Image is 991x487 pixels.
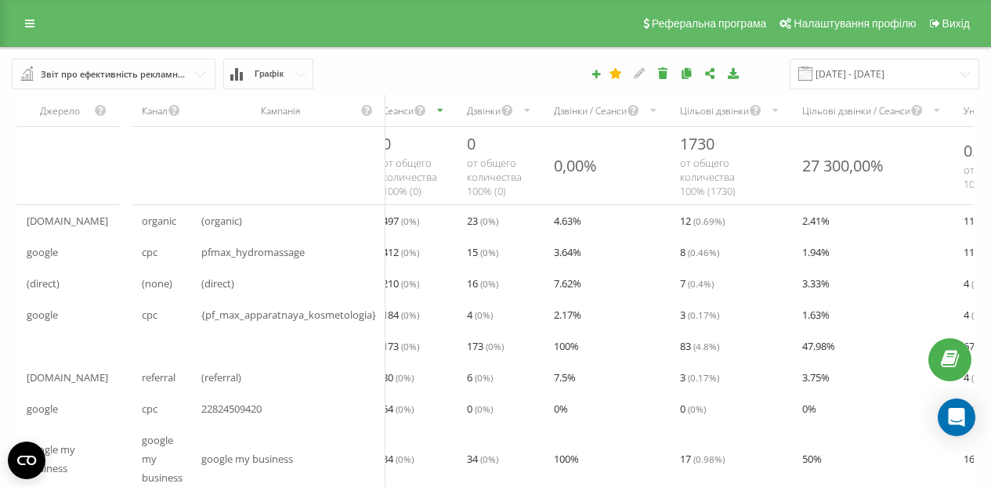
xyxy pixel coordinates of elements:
span: 34 [467,449,498,468]
div: Сеанси [382,104,414,117]
span: 4.63 % [554,211,581,230]
span: ( 0 %) [480,215,498,227]
span: google [27,399,58,418]
span: [DOMAIN_NAME] [27,368,108,387]
div: 0,00% [554,155,597,176]
span: ( 0 %) [401,308,419,321]
span: ( 0 %) [480,246,498,258]
span: referral [141,368,175,387]
span: от общего количества 100% ( 0 ) [467,156,522,198]
span: cpc [141,243,157,262]
span: ( 0.17 %) [688,371,719,384]
span: ( 0 %) [401,215,419,227]
span: 0 % [802,399,816,418]
span: 412 [382,243,419,262]
span: ( 0.17 %) [688,308,719,321]
span: ( 0.69 %) [693,215,725,227]
i: Завантажити звіт [727,67,740,78]
span: ( 0 %) [401,246,419,258]
span: 7 [680,274,714,293]
span: 64 [382,399,414,418]
i: Видалити звіт [656,67,670,78]
span: google [27,243,58,262]
span: 3.75 % [802,368,830,387]
i: Редагувати звіт [633,67,646,78]
span: ( 4.8 %) [693,340,719,352]
span: ( 0 %) [401,340,419,352]
span: 12 [680,211,725,230]
i: Створити звіт [591,69,602,78]
span: 184 [382,305,419,324]
span: 1.94 % [802,243,830,262]
span: 47.98 % [802,337,835,355]
div: Дзвінки [467,104,501,117]
span: (direct) [201,274,234,293]
span: google [27,305,58,324]
span: Реферальна програма [652,17,767,30]
span: 17 [680,449,725,468]
span: ( 0.46 %) [688,246,719,258]
span: Графік [255,69,284,79]
span: 15 [467,243,498,262]
span: 16 [467,274,498,293]
span: organic [141,211,175,230]
span: google my business [201,449,293,468]
span: 83 [680,337,719,355]
span: 6 [467,368,493,387]
span: 3 [680,305,719,324]
div: Open Intercom Messenger [938,399,975,436]
span: 100 % [554,337,579,355]
span: ( 0 %) [475,371,493,384]
div: Дзвінки / Сеанси [554,104,627,117]
span: 0 % [554,399,568,418]
span: ( 0 %) [480,453,498,465]
span: pfmax_hydromassage [201,243,305,262]
span: 8 [680,243,719,262]
div: 27 300,00% [802,155,884,176]
span: 0 [382,133,391,154]
span: 23 [467,211,498,230]
i: Копіювати звіт [680,67,693,78]
span: 3 [680,368,719,387]
span: 0 [467,399,493,418]
span: ( 0 %) [396,402,414,415]
div: Цільові дзвінки / Сеанси [802,104,910,117]
span: 3.33 % [802,274,830,293]
span: [DOMAIN_NAME] [27,211,108,230]
span: 3.64 % [554,243,581,262]
span: google my business [27,440,110,478]
span: 173 [382,337,419,355]
span: 100 % [554,449,579,468]
span: {pf_max_apparatnaya_kosmetologia} [201,305,376,324]
span: 2.17 % [554,305,581,324]
span: cpc [141,305,157,324]
span: 7.5 % [554,368,576,387]
span: ( 0 %) [396,371,414,384]
span: cpc [141,399,157,418]
span: Налаштування профілю [794,17,916,30]
span: 2.41 % [802,211,830,230]
span: (none) [141,274,172,293]
span: ( 0 %) [480,277,498,290]
span: ( 0 %) [688,402,706,415]
div: Звіт про ефективність рекламних кампаній [41,66,188,83]
div: Цільові дзвінки [680,104,749,117]
span: 4 [467,305,493,324]
div: Канал [141,104,167,117]
span: от общего количества 100% ( 0 ) [382,156,437,198]
span: от общего количества 100% ( 1730 ) [680,156,736,198]
i: Цей звіт буде завантажено першим при відкритті Аналітики. Ви можете призначити будь-який інший ва... [609,67,623,78]
i: Поділитися налаштуваннями звіту [703,67,717,78]
button: Open CMP widget [8,442,45,479]
span: 0 [680,399,706,418]
span: 210 [382,274,419,293]
span: 22824509420 [201,399,262,418]
span: ( 0.98 %) [693,453,725,465]
button: Графік [223,59,313,89]
span: ( 0 %) [475,308,493,321]
div: Джерело [27,104,93,117]
span: google my business [141,431,183,487]
div: Кампанія [201,104,360,117]
span: ( 0 %) [401,277,419,290]
span: ( 0.4 %) [688,277,714,290]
